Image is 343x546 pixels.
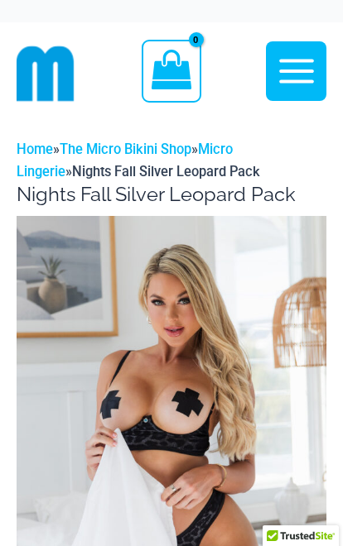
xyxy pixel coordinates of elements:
[17,141,260,180] span: » » »
[142,40,200,103] a: View Shopping Cart, empty
[17,183,326,206] h1: Nights Fall Silver Leopard Pack
[72,164,260,180] span: Nights Fall Silver Leopard Pack
[17,45,75,103] img: cropped mm emblem
[60,141,191,157] a: The Micro Bikini Shop
[17,141,53,157] a: Home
